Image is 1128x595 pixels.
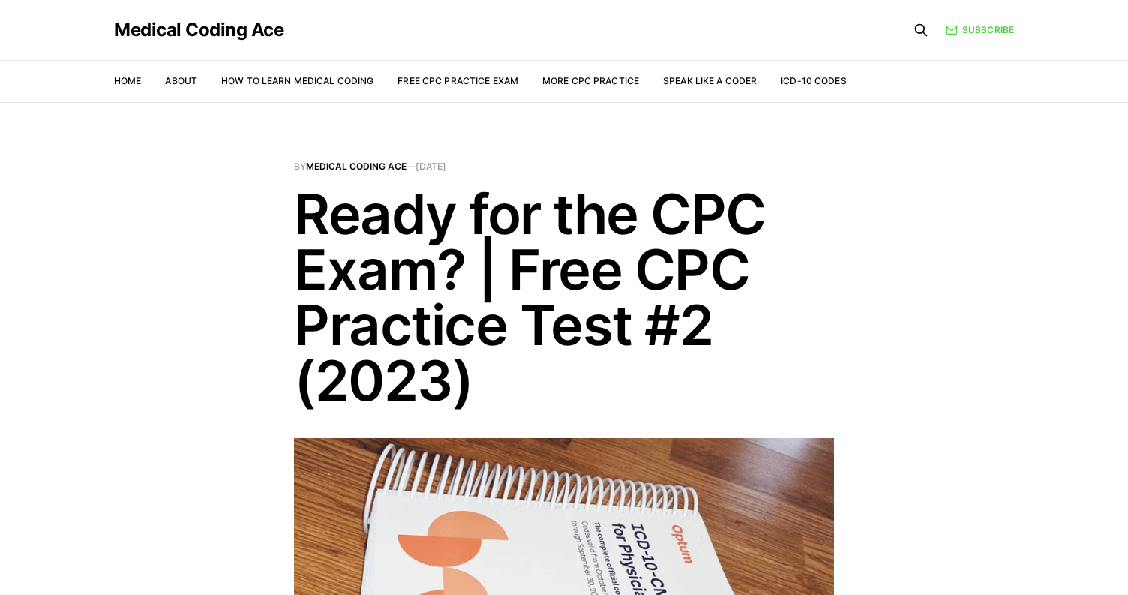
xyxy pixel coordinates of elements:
[306,161,406,172] a: Medical Coding Ace
[663,75,757,86] a: Speak Like a Coder
[781,75,846,86] a: ICD-10 Codes
[294,186,834,408] h1: Ready for the CPC Exam? | Free CPC Practice Test #2 (2023)
[294,162,834,171] span: By —
[114,75,141,86] a: Home
[165,75,197,86] a: About
[397,75,518,86] a: Free CPC Practice Exam
[946,23,1014,37] a: Subscribe
[415,161,446,172] time: [DATE]
[114,21,283,39] a: Medical Coding Ace
[221,75,373,86] a: How to Learn Medical Coding
[542,75,639,86] a: More CPC Practice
